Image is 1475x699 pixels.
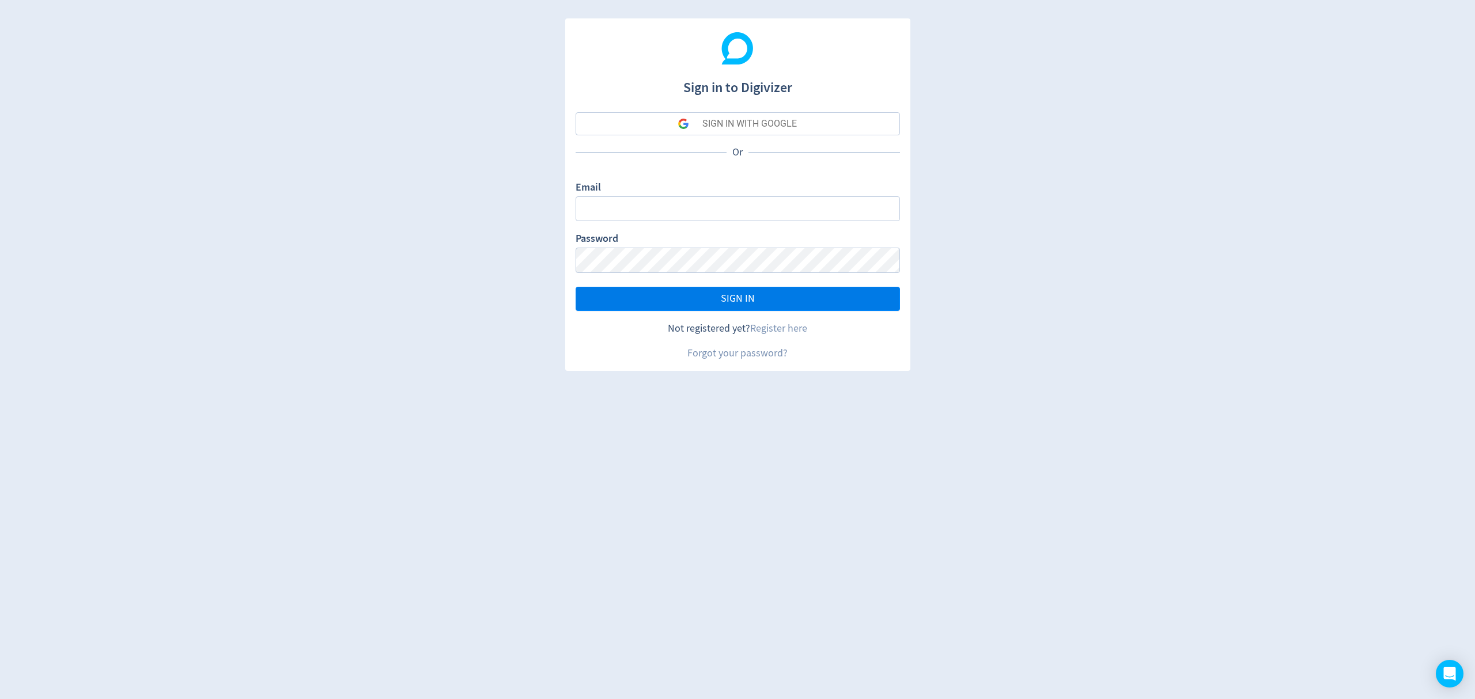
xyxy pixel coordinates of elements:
[576,112,900,135] button: SIGN IN WITH GOOGLE
[750,322,807,335] a: Register here
[687,347,788,360] a: Forgot your password?
[576,287,900,311] button: SIGN IN
[576,68,900,98] h1: Sign in to Digivizer
[1436,660,1463,687] div: Open Intercom Messenger
[576,321,900,336] div: Not registered yet?
[727,145,748,159] p: Or
[721,294,755,304] span: SIGN IN
[576,231,618,248] label: Password
[576,180,601,196] label: Email
[702,112,797,135] div: SIGN IN WITH GOOGLE
[721,32,754,64] img: Digivizer Logo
